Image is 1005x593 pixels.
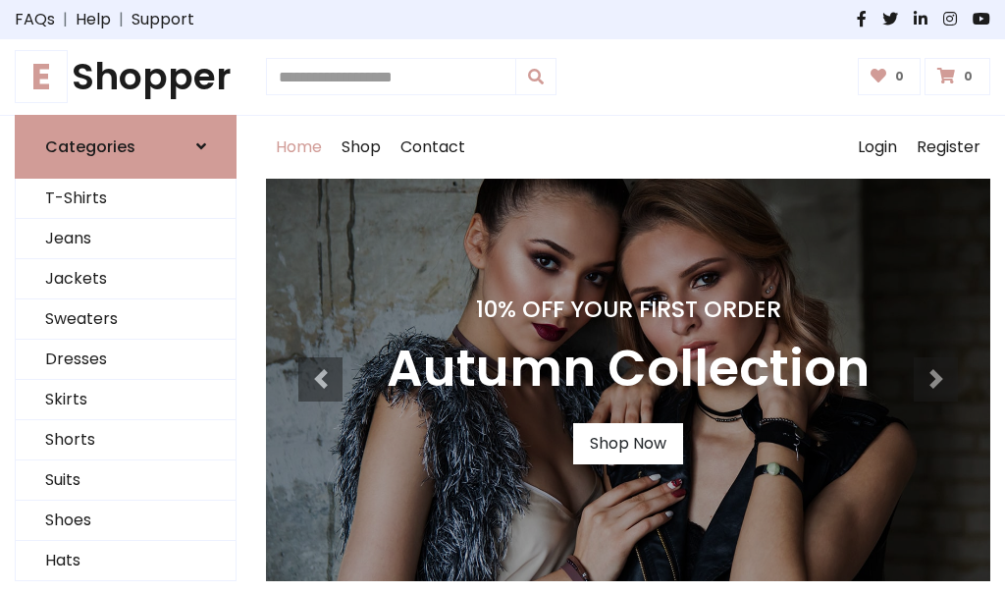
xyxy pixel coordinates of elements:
[111,8,132,31] span: |
[45,137,135,156] h6: Categories
[15,55,237,99] a: EShopper
[16,501,236,541] a: Shoes
[387,339,870,400] h3: Autumn Collection
[132,8,194,31] a: Support
[925,58,990,95] a: 0
[16,541,236,581] a: Hats
[15,115,237,179] a: Categories
[16,340,236,380] a: Dresses
[959,68,978,85] span: 0
[332,116,391,179] a: Shop
[266,116,332,179] a: Home
[16,420,236,460] a: Shorts
[16,380,236,420] a: Skirts
[76,8,111,31] a: Help
[907,116,990,179] a: Register
[848,116,907,179] a: Login
[16,179,236,219] a: T-Shirts
[55,8,76,31] span: |
[16,299,236,340] a: Sweaters
[16,259,236,299] a: Jackets
[16,219,236,259] a: Jeans
[16,460,236,501] a: Suits
[573,423,683,464] a: Shop Now
[15,55,237,99] h1: Shopper
[15,8,55,31] a: FAQs
[890,68,909,85] span: 0
[858,58,922,95] a: 0
[391,116,475,179] a: Contact
[15,50,68,103] span: E
[387,296,870,323] h4: 10% Off Your First Order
